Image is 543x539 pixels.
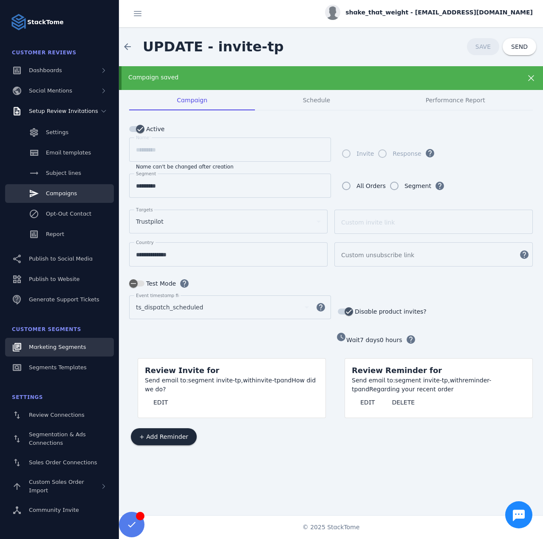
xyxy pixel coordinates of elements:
[5,426,114,452] a: Segmentation & Ads Connections
[29,344,86,350] span: Marketing Segments
[5,164,114,182] a: Subject lines
[5,338,114,357] a: Marketing Segments
[143,39,284,55] span: UPDATE - invite-tp
[280,377,292,384] span: and
[29,459,97,466] span: Sales Order Connections
[144,278,176,289] label: Test Mode
[27,18,64,27] strong: StackTome
[136,207,153,212] mat-label: Targets
[10,14,27,31] img: Logo image
[29,431,86,446] span: Segmentation & Ads Connections
[139,434,188,440] span: + Add Reminder
[5,358,114,377] a: Segments Templates
[29,255,93,262] span: Publish to Social Media
[29,507,79,513] span: Community Invite
[136,162,234,170] mat-hint: Name can't be changed after creation
[136,302,203,312] span: ts_dispatch_scheduled
[346,337,360,343] span: Wait
[5,225,114,244] a: Report
[29,412,85,418] span: Review Connections
[341,219,395,226] mat-label: Custom invite link
[136,216,164,227] span: Trustpilot
[383,394,423,411] button: DELETE
[303,523,360,532] span: © 2025 StackTome
[352,377,395,384] span: Send email to:
[450,377,463,384] span: with
[392,399,415,405] span: DELETE
[356,181,386,191] div: All Orders
[426,97,485,103] span: Performance Report
[136,240,154,245] mat-label: Country
[12,50,76,56] span: Customer Reviews
[511,44,528,50] span: SEND
[5,290,114,309] a: Generate Support Tickets
[46,211,91,217] span: Opt-Out Contact
[136,181,324,191] input: Segment
[5,143,114,162] a: Email templates
[352,366,442,375] span: Review Reminder for
[145,366,219,375] span: Review Invite for
[352,376,526,394] div: segment invite-tp, reminder-tp Regarding your recent order
[136,250,321,260] input: Country
[352,394,383,411] button: EDIT
[29,479,84,494] span: Custom Sales Order Import
[303,97,330,103] span: Schedule
[345,8,533,17] span: shake_that_weight - [EMAIL_ADDRESS][DOMAIN_NAME]
[325,5,533,20] button: shake_that_weight - [EMAIL_ADDRESS][DOMAIN_NAME]
[136,293,185,298] mat-label: Event timestamp field
[144,124,164,134] label: Active
[145,394,176,411] button: EDIT
[29,108,98,114] span: Setup Review Invitations
[46,190,77,197] span: Campaigns
[311,302,331,312] mat-icon: help
[5,205,114,223] a: Opt-Out Contact
[341,252,414,258] mat-label: Custom unsubscribe link
[380,337,402,343] span: 0 hours
[29,67,62,73] span: Dashboards
[358,386,369,393] span: and
[136,135,149,140] mat-label: Name
[243,377,256,384] span: with
[12,326,81,332] span: Customer Segments
[336,332,346,342] mat-icon: watch_later
[29,87,72,94] span: Social Mentions
[503,38,536,55] button: SEND
[5,250,114,268] a: Publish to Social Media
[29,276,79,282] span: Publish to Website
[46,149,91,156] span: Email templates
[5,184,114,203] a: Campaigns
[46,129,68,135] span: Settings
[403,181,431,191] label: Segment
[360,399,375,405] span: EDIT
[29,364,87,371] span: Segments Templates
[145,377,188,384] span: Send email to:
[353,306,427,317] label: Disable product invites?
[29,296,99,303] span: Generate Support Tickets
[325,5,340,20] img: profile.jpg
[145,376,319,394] div: segment invite-tp, invite-tp How did we do?
[391,149,421,159] label: Response
[46,231,64,237] span: Report
[5,501,114,519] a: Community Invite
[128,73,495,82] div: Campaign saved
[46,170,81,176] span: Subject lines
[5,406,114,424] a: Review Connections
[355,149,374,159] label: Invite
[360,337,380,343] span: 7 days
[177,97,207,103] span: Campaign
[12,394,43,400] span: Settings
[5,123,114,142] a: Settings
[131,428,197,445] button: + Add Reminder
[5,453,114,472] a: Sales Order Connections
[136,171,156,176] mat-label: Segment
[5,270,114,289] a: Publish to Website
[153,399,168,405] span: EDIT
